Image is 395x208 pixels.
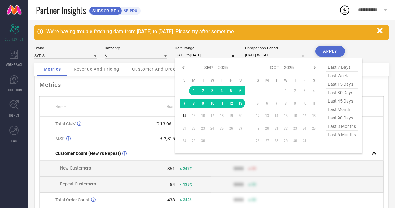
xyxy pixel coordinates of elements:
td: Thu Oct 30 2025 [290,136,300,145]
th: Wednesday [208,78,217,83]
td: Tue Sep 02 2025 [198,86,208,95]
td: Thu Sep 25 2025 [217,124,226,133]
td: Sat Oct 25 2025 [309,124,318,133]
td: Fri Sep 05 2025 [226,86,236,95]
td: Wed Sep 10 2025 [208,99,217,108]
div: ₹ 2,815 [160,136,175,141]
td: Wed Sep 03 2025 [208,86,217,95]
td: Wed Oct 22 2025 [281,124,290,133]
div: Previous month [180,64,187,72]
span: PRO [128,8,137,13]
td: Tue Sep 16 2025 [198,111,208,120]
div: 361 [167,166,175,171]
td: Wed Oct 01 2025 [281,86,290,95]
td: Sat Sep 06 2025 [236,86,245,95]
th: Friday [226,78,236,83]
span: last 90 days [326,114,358,122]
td: Wed Oct 29 2025 [281,136,290,145]
span: 242% [183,198,192,202]
span: TRENDS [9,113,19,118]
div: 54 [170,182,175,187]
td: Thu Sep 11 2025 [217,99,226,108]
td: Sun Sep 07 2025 [180,99,189,108]
td: Thu Oct 23 2025 [290,124,300,133]
td: Mon Oct 27 2025 [262,136,272,145]
td: Fri Oct 31 2025 [300,136,309,145]
td: Mon Sep 01 2025 [189,86,198,95]
td: Thu Sep 04 2025 [217,86,226,95]
div: 9999 [234,182,244,187]
td: Wed Oct 15 2025 [281,111,290,120]
td: Thu Sep 18 2025 [217,111,226,120]
span: last 6 months [326,131,358,139]
th: Sunday [253,78,262,83]
input: Select date range [175,52,237,58]
th: Tuesday [272,78,281,83]
td: Mon Oct 20 2025 [262,124,272,133]
th: Monday [262,78,272,83]
span: SCORECARDS [5,37,23,42]
td: Fri Sep 12 2025 [226,99,236,108]
div: Comparison Period [245,46,308,50]
span: last 30 days [326,89,358,97]
div: 9999 [234,197,244,202]
span: WORKSPACE [6,62,23,67]
th: Friday [300,78,309,83]
td: Tue Sep 09 2025 [198,99,208,108]
span: FWD [11,138,17,143]
td: Sun Oct 05 2025 [253,99,262,108]
span: SUBSCRIBE [89,8,118,13]
th: Tuesday [198,78,208,83]
td: Wed Sep 24 2025 [208,124,217,133]
td: Fri Sep 19 2025 [226,111,236,120]
td: Tue Oct 21 2025 [272,124,281,133]
span: Partner Insights [36,4,86,17]
td: Tue Oct 28 2025 [272,136,281,145]
span: last month [326,105,358,114]
td: Mon Oct 13 2025 [262,111,272,120]
td: Sat Sep 27 2025 [236,124,245,133]
th: Sunday [180,78,189,83]
span: AISP [55,136,65,141]
td: Mon Sep 22 2025 [189,124,198,133]
input: Select comparison period [245,52,308,58]
a: SUBSCRIBEPRO [89,5,141,15]
span: last 7 days [326,63,358,72]
td: Sun Sep 14 2025 [180,111,189,120]
td: Fri Oct 24 2025 [300,124,309,133]
td: Mon Sep 15 2025 [189,111,198,120]
td: Thu Oct 16 2025 [290,111,300,120]
td: Tue Sep 23 2025 [198,124,208,133]
span: last week [326,72,358,80]
td: Fri Oct 03 2025 [300,86,309,95]
div: ₹ 13.06 L [156,121,175,126]
td: Sun Oct 26 2025 [253,136,262,145]
span: Metrics [44,67,61,72]
span: last 15 days [326,80,358,89]
span: Customer Count (New vs Repeat) [55,151,121,156]
span: SUGGESTIONS [5,88,24,92]
td: Fri Oct 17 2025 [300,111,309,120]
td: Sat Oct 18 2025 [309,111,318,120]
td: Mon Sep 29 2025 [189,136,198,145]
td: Tue Oct 07 2025 [272,99,281,108]
td: Wed Sep 17 2025 [208,111,217,120]
div: Next month [311,64,318,72]
span: 50 [252,182,256,187]
div: Open download list [339,4,350,16]
td: Sat Sep 20 2025 [236,111,245,120]
td: Sat Sep 13 2025 [236,99,245,108]
td: Sun Oct 19 2025 [253,124,262,133]
div: Brand [34,46,97,50]
td: Fri Sep 26 2025 [226,124,236,133]
div: We're having trouble fetching data from [DATE] to [DATE]. Please try after sometime. [46,28,374,34]
span: Repeat Customers [60,181,96,186]
span: Name [55,105,66,109]
div: 438 [167,197,175,202]
td: Sat Oct 04 2025 [309,86,318,95]
th: Thursday [290,78,300,83]
span: Total Order Count [55,197,90,202]
span: New Customers [60,165,91,170]
td: Sat Oct 11 2025 [309,99,318,108]
div: Date Range [175,46,237,50]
